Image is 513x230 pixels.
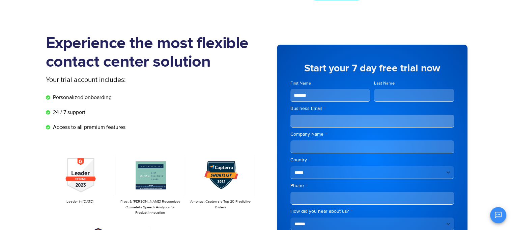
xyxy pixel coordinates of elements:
[374,80,454,87] label: Last Name
[290,105,454,112] label: Business Email
[490,207,506,223] button: Open chat
[119,199,181,216] p: Frost & [PERSON_NAME] Recognizes Ozonetel's Speech Analytics for Product Innovation
[290,208,454,215] label: How did you hear about us?
[190,199,251,210] p: Amongst Capterra’s Top 20 Predictive Dialers
[51,123,125,131] span: Access to all premium features
[49,199,111,205] p: Leader in [DATE]
[290,157,454,163] label: Country
[290,131,454,138] label: Company Name
[46,75,206,85] p: Your trial account includes:
[46,34,257,71] h1: Experience the most flexible contact center solution
[290,182,454,189] label: Phone
[290,80,370,87] label: First Name
[51,108,85,116] span: 24 / 7 support
[51,93,112,101] span: Personalized onboarding
[290,63,454,73] h5: Start your 7 day free trial now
